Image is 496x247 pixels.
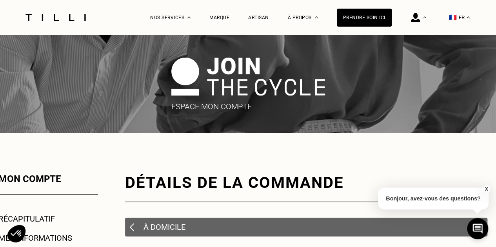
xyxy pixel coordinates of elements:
a: Prendre soin ici [337,9,392,27]
img: Menu déroulant à propos [315,16,318,18]
img: Menu déroulant [423,16,426,18]
span: 🇫🇷 [449,14,457,21]
a: Artisan [248,15,269,20]
img: logo join the cycle [171,58,325,96]
p: À domicile [144,222,185,232]
img: menu déroulant [467,16,470,18]
img: icône connexion [411,13,420,22]
img: Retour [130,223,134,231]
div: Détails de la commande [125,173,487,192]
img: Logo du service de couturière Tilli [23,14,89,21]
img: Menu déroulant [187,16,191,18]
a: Marque [209,15,229,20]
button: X [482,185,490,193]
p: Bonjour, avez-vous des questions? [378,188,489,209]
p: Espace mon compte [171,102,325,112]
